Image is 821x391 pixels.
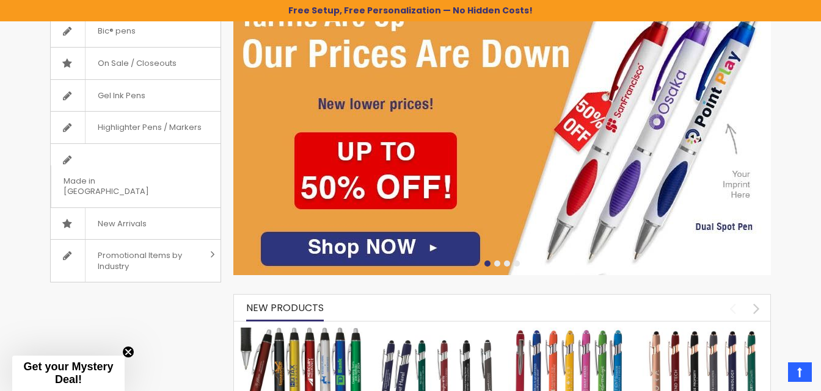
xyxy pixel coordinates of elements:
a: New Arrivals [51,208,221,240]
a: Highlighter Pens / Markers [51,112,221,143]
a: On Sale / Closeouts [51,48,221,79]
span: Promotional Items by Industry [85,240,206,282]
a: Promotional Items by Industry [51,240,221,282]
div: next [746,298,767,319]
a: The Barton Custom Pens Special Offer [240,327,362,337]
div: Get your Mystery Deal!Close teaser [12,356,125,391]
span: New Arrivals [85,208,159,240]
span: On Sale / Closeouts [85,48,189,79]
span: Bic® pens [85,15,148,47]
a: Bic® pens [51,15,221,47]
button: Close teaser [122,346,134,358]
a: Ellipse Softy Rose Gold Classic with Stylus Pen - Silver Laser [643,327,765,337]
a: Gel Ink Pens [51,80,221,112]
a: Made in [GEOGRAPHIC_DATA] [51,144,221,207]
iframe: Google Customer Reviews [720,358,821,391]
a: Custom Soft Touch Metal Pen - Stylus Top [374,327,497,337]
span: New Products [246,301,324,315]
span: Gel Ink Pens [85,80,158,112]
span: Highlighter Pens / Markers [85,112,214,143]
span: Made in [GEOGRAPHIC_DATA] [51,165,190,207]
div: prev [722,298,743,319]
a: Ellipse Softy Brights with Stylus Pen - Laser [508,327,630,337]
span: Get your Mystery Deal! [23,361,113,386]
